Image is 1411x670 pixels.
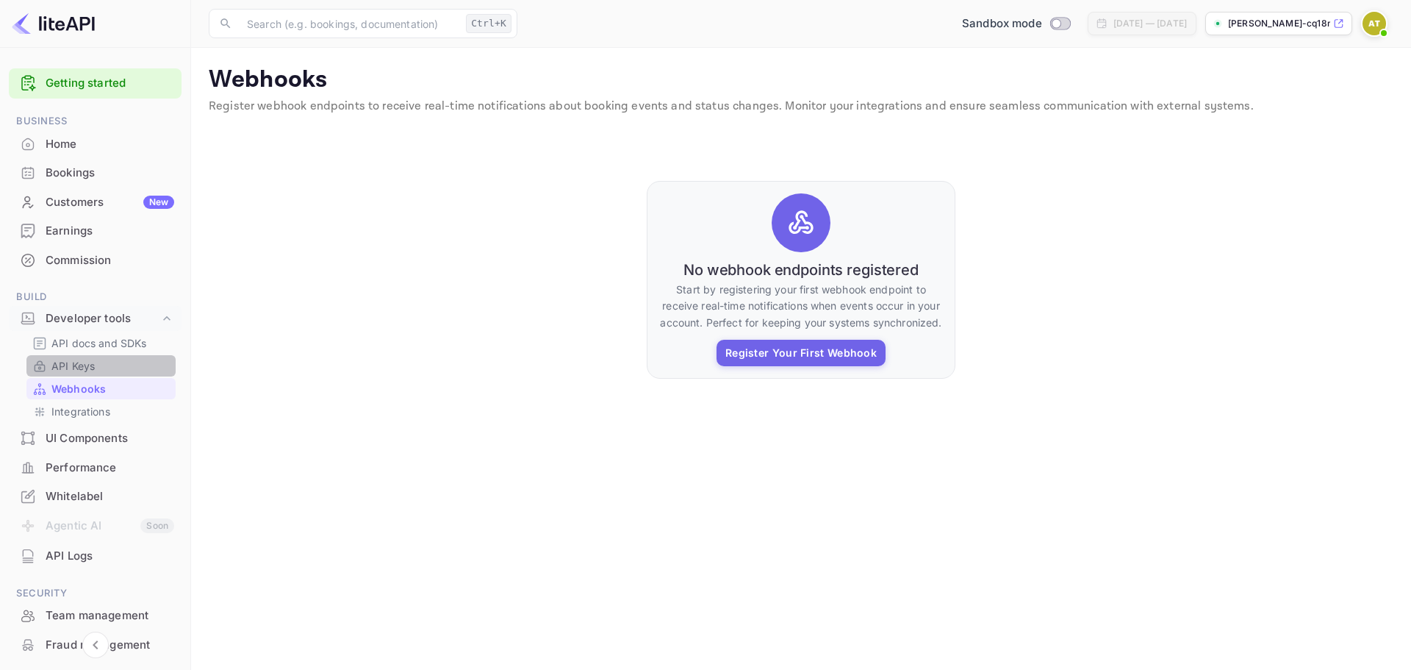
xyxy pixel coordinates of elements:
[9,188,182,215] a: CustomersNew
[46,460,174,477] div: Performance
[209,98,1393,115] p: Register webhook endpoints to receive real-time notifications about booking events and status cha...
[9,130,182,157] a: Home
[46,136,174,153] div: Home
[32,335,170,351] a: API docs and SDKs
[46,548,174,565] div: API Logs
[9,542,182,569] a: API Logs
[9,246,182,275] div: Commission
[9,602,182,630] div: Team management
[26,401,176,422] div: Integrations
[46,165,174,182] div: Bookings
[51,404,110,419] p: Integrations
[683,261,919,279] h6: No webhook endpoints registered
[9,454,182,482] div: Performance
[51,358,95,374] p: API Keys
[46,430,174,447] div: UI Components
[9,246,182,274] a: Commission
[9,424,182,452] a: UI Components
[9,217,182,244] a: Earnings
[466,14,511,33] div: Ctrl+K
[46,488,174,505] div: Whitelabel
[9,159,182,188] div: Bookings
[51,381,106,396] p: Webhooks
[32,404,170,419] a: Integrations
[9,454,182,481] a: Performance
[46,75,174,92] a: Getting started
[32,381,170,396] a: Webhooks
[9,424,182,453] div: UI Components
[962,15,1042,32] span: Sandbox mode
[46,607,174,624] div: Team management
[26,332,176,354] div: API docs and SDKs
[9,188,182,217] div: CustomersNew
[9,482,182,511] div: Whitelabel
[209,65,1393,95] p: Webhooks
[9,113,182,129] span: Business
[26,378,176,399] div: Webhooks
[9,159,182,186] a: Bookings
[32,358,170,374] a: API Keys
[9,602,182,629] a: Team management
[9,542,182,571] div: API Logs
[82,632,109,658] button: Collapse navigation
[46,637,174,654] div: Fraud management
[9,482,182,510] a: Whitelabel
[9,217,182,246] div: Earnings
[1228,17,1330,30] p: [PERSON_NAME]-cq18m.nuitee....
[143,196,174,209] div: New
[1362,12,1386,35] img: Amos Tal
[956,15,1076,32] div: Switch to Production mode
[717,340,886,366] button: Register Your First Webhook
[9,289,182,305] span: Build
[12,12,95,35] img: LiteAPI logo
[9,631,182,658] a: Fraud management
[46,310,159,327] div: Developer tools
[9,585,182,602] span: Security
[51,335,147,351] p: API docs and SDKs
[1113,17,1187,30] div: [DATE] — [DATE]
[26,355,176,377] div: API Keys
[9,130,182,159] div: Home
[46,252,174,269] div: Commission
[659,282,943,331] p: Start by registering your first webhook endpoint to receive real-time notifications when events o...
[46,223,174,240] div: Earnings
[9,68,182,99] div: Getting started
[9,631,182,660] div: Fraud management
[238,9,460,38] input: Search (e.g. bookings, documentation)
[46,194,174,211] div: Customers
[9,306,182,332] div: Developer tools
